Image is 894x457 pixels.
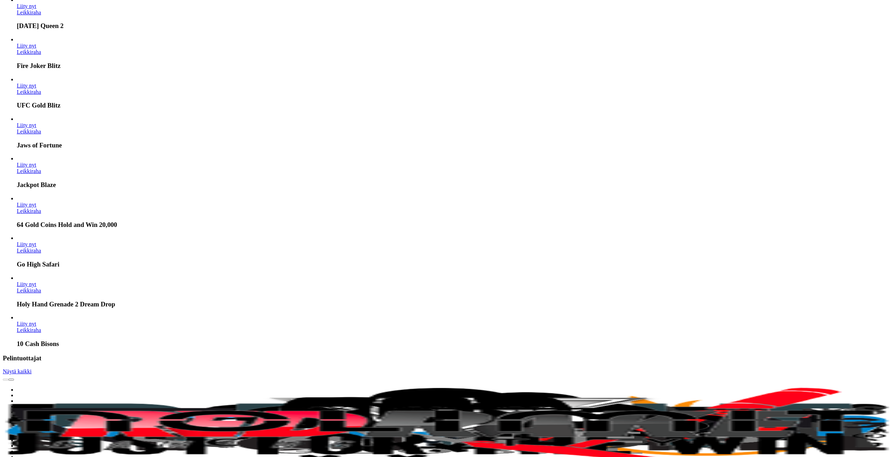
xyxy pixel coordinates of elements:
[17,208,41,214] a: 64 Gold Coins Hold and Win 20,000
[17,221,891,229] h3: 64 Gold Coins Hold and Win 20,000
[17,288,41,293] a: Holy Hand Grenade 2 Dream Drop
[3,354,891,362] h3: Pelintuottajat
[17,340,891,348] h3: 10 Cash Bisons
[17,22,891,30] h3: [DATE] Queen 2
[17,235,891,268] article: Go High Safari
[17,248,41,254] a: Go High Safari
[17,49,41,55] a: Fire Joker Blitz
[17,102,891,109] h3: UFC Gold Blitz
[17,3,36,9] a: Carnival Queen 2
[17,43,36,49] a: Fire Joker Blitz
[17,122,36,128] a: Jaws of Fortune
[17,162,36,168] span: Liity nyt
[17,275,891,308] article: Holy Hand Grenade 2 Dream Drop
[17,9,41,15] a: Carnival Queen 2
[17,141,891,149] h3: Jaws of Fortune
[17,261,891,268] h3: Go High Safari
[17,43,36,49] span: Liity nyt
[17,300,891,308] h3: Holy Hand Grenade 2 Dream Drop
[8,379,14,381] button: next slide
[17,281,36,287] a: Holy Hand Grenade 2 Dream Drop
[17,314,891,348] article: 10 Cash Bisons
[17,202,36,208] a: 64 Gold Coins Hold and Win 20,000
[17,162,36,168] a: Jackpot Blaze
[17,129,41,134] a: Jaws of Fortune
[3,368,31,374] a: Näytä kaikki
[17,281,36,287] span: Liity nyt
[17,62,891,70] h3: Fire Joker Blitz
[17,89,41,95] a: UFC Gold Blitz
[17,3,36,9] span: Liity nyt
[17,83,36,89] span: Liity nyt
[17,122,36,128] span: Liity nyt
[17,321,36,327] span: Liity nyt
[17,155,891,189] article: Jackpot Blaze
[17,241,36,247] a: Go High Safari
[17,36,891,70] article: Fire Joker Blitz
[17,76,891,110] article: UFC Gold Blitz
[17,327,41,333] a: 10 Cash Bisons
[17,241,36,247] span: Liity nyt
[17,195,891,229] article: 64 Gold Coins Hold and Win 20,000
[17,116,891,149] article: Jaws of Fortune
[17,202,36,208] span: Liity nyt
[3,379,8,381] button: prev slide
[17,321,36,327] a: 10 Cash Bisons
[17,181,891,189] h3: Jackpot Blaze
[17,168,41,174] a: Jackpot Blaze
[17,83,36,89] a: UFC Gold Blitz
